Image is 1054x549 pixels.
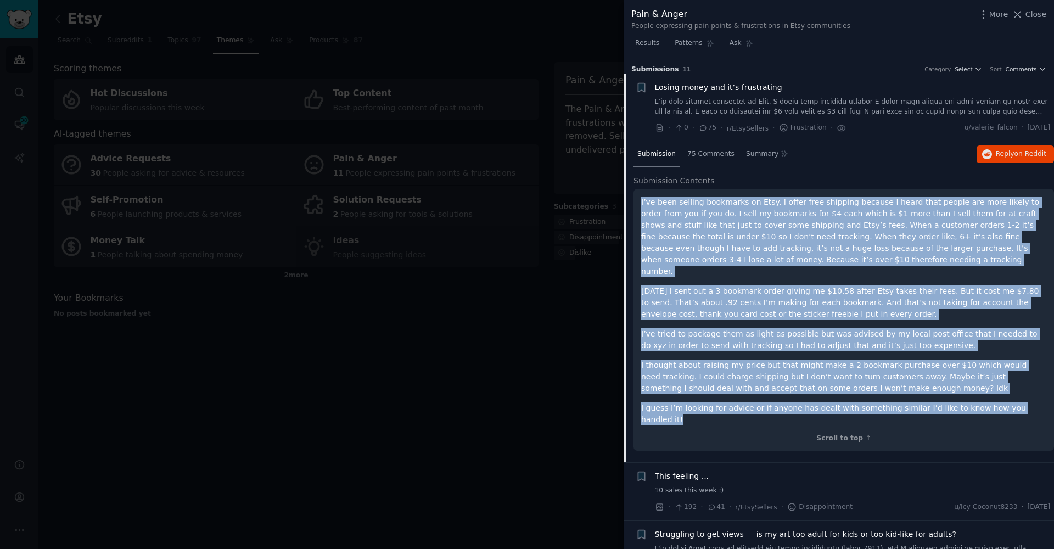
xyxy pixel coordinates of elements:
button: More [978,9,1008,20]
span: · [668,501,670,513]
button: Select [955,65,982,73]
button: Comments [1006,65,1046,73]
span: r/EtsySellers [735,503,777,511]
span: Results [635,38,659,48]
span: Ask [730,38,742,48]
div: Category [924,65,951,73]
span: · [720,122,722,134]
span: u/Icy-Coconut8233 [954,502,1017,512]
a: This feeling ... [655,470,709,482]
a: Patterns [671,35,717,57]
button: Close [1012,9,1046,20]
div: Pain & Anger [631,8,850,21]
span: · [781,501,783,513]
span: · [1022,502,1024,512]
span: Submission s [631,65,679,75]
span: Summary [746,149,778,159]
span: · [772,122,775,134]
span: Disappointment [787,502,853,512]
span: [DATE] [1028,502,1050,512]
span: · [700,501,703,513]
span: Frustration [779,123,827,133]
span: r/EtsySellers [727,125,769,132]
button: Replyon Reddit [977,145,1054,163]
span: Patterns [675,38,702,48]
span: 75 Comments [687,149,735,159]
a: L’ip dolo sitamet consectet ad Elit. S doeiu temp incididu utlabor E dolor magn aliqua eni admi v... [655,97,1051,116]
span: · [831,122,833,134]
p: [DATE] I sent out a 3 bookmark order giving me $10.58 after Etsy takes their fees. But it cost me... [641,285,1046,320]
p: I guess I’m looking for advice or if anyone has dealt with something similar I’d like to know how... [641,402,1046,425]
span: 0 [674,123,688,133]
span: Submission Contents [633,175,715,187]
span: Comments [1006,65,1037,73]
p: I’ve tried to package them as light as possible but was advised by my local post office that I ne... [641,328,1046,351]
span: on Reddit [1014,150,1046,158]
span: Close [1025,9,1046,20]
a: Struggling to get views — is my art too adult for kids or too kid-like for adults? [655,529,956,540]
span: Reply [996,149,1046,159]
span: u/valerie_falcon [965,123,1018,133]
p: I’ve been selling bookmarks on Etsy. I offer free shipping because I heard that people are more l... [641,197,1046,277]
span: Select [955,65,972,73]
span: · [692,122,694,134]
span: 11 [683,66,691,72]
div: Scroll to top ↑ [641,434,1046,444]
span: More [989,9,1008,20]
a: Results [631,35,663,57]
span: 75 [698,123,716,133]
span: 192 [674,502,697,512]
span: · [668,122,670,134]
div: Sort [990,65,1002,73]
div: People expressing pain points & frustrations in Etsy communities [631,21,850,31]
span: [DATE] [1028,123,1050,133]
p: I thought about raising my price but that might make a 2 bookmark purchase over $10 which would n... [641,360,1046,394]
span: · [729,501,731,513]
span: 41 [707,502,725,512]
span: · [1022,123,1024,133]
a: Ask [726,35,757,57]
a: Losing money and it’s frustrating [655,82,782,93]
a: 10 sales this week :) [655,486,1051,496]
span: Submission [637,149,676,159]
